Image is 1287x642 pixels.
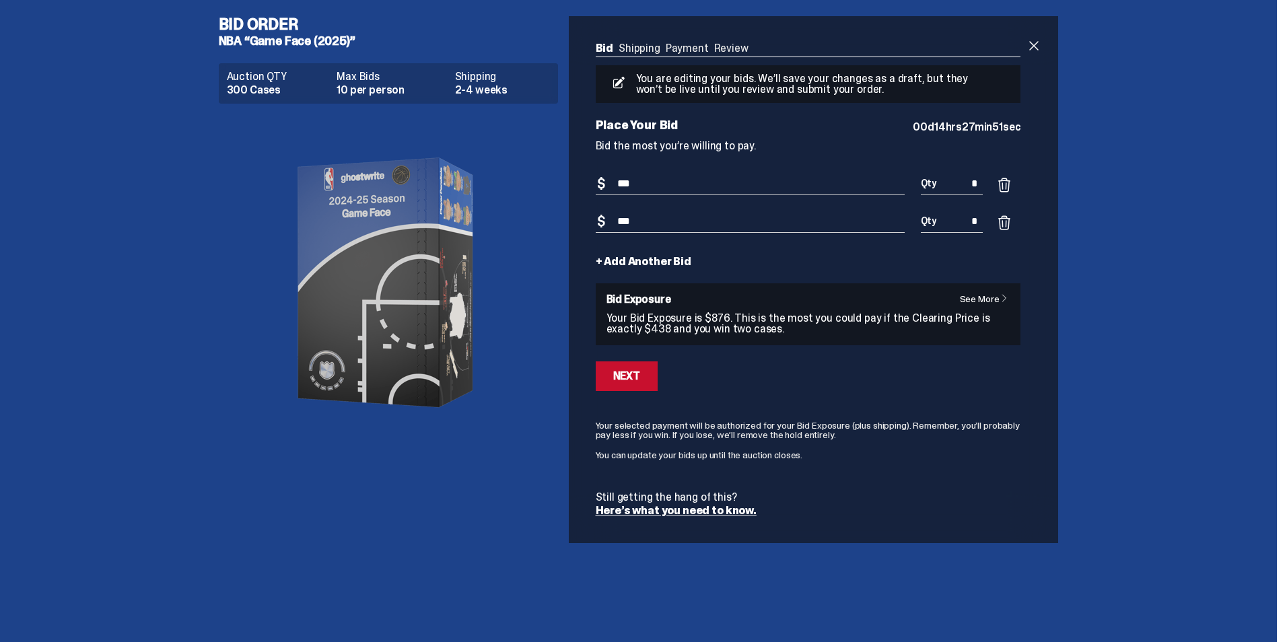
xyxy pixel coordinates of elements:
[606,313,1010,334] p: Your Bid Exposure is $876. This is the most you could pay if the Clearing Price is exactly $438 a...
[606,294,1010,305] h6: Bid Exposure
[631,73,979,95] p: You are editing your bids. We’ll save your changes as a draft, but they won’t be live until you r...
[921,178,937,188] span: Qty
[227,71,329,82] dt: Auction QTY
[596,361,658,391] button: Next
[455,71,550,82] dt: Shipping
[596,256,691,267] a: + Add Another Bid
[960,294,1016,304] a: See More
[455,85,550,96] dd: 2-4 weeks
[254,114,523,451] img: product image
[596,492,1021,503] p: Still getting the hang of this?
[962,120,975,134] span: 27
[596,41,614,55] a: Bid
[992,120,1003,134] span: 51
[596,119,913,131] p: Place Your Bid
[596,141,1021,151] p: Bid the most you’re willing to pay.
[934,120,946,134] span: 14
[597,177,605,190] span: $
[596,421,1021,439] p: Your selected payment will be authorized for your Bid Exposure (plus shipping). Remember, you’ll ...
[913,122,1020,133] p: d hrs min sec
[921,216,937,225] span: Qty
[227,85,329,96] dd: 300 Cases
[596,503,757,518] a: Here’s what you need to know.
[597,215,605,228] span: $
[219,35,569,47] h5: NBA “Game Face (2025)”
[337,85,446,96] dd: 10 per person
[219,16,569,32] h4: Bid Order
[337,71,446,82] dt: Max Bids
[913,120,928,134] span: 00
[613,371,640,382] div: Next
[596,450,1021,460] p: You can update your bids up until the auction closes.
